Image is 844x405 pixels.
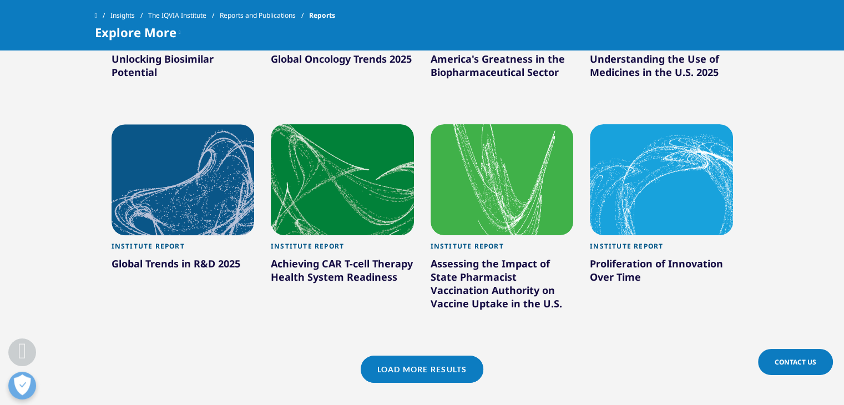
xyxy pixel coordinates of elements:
a: The IQVIA Institute [148,6,220,26]
span: Explore More [95,26,176,39]
a: Institute Report Assessing the Impact of State Pharmacist Vaccination Authority on Vaccine Uptake... [431,235,574,339]
a: Institute Report Global Trends in R&D 2025 [112,235,255,299]
a: Institute Report Proliferation of Innovation Over Time [590,235,733,312]
div: Understanding the Use of Medicines in the U.S. 2025 [590,52,733,83]
div: Achieving CAR T-cell Therapy Health System Readiness [271,257,414,288]
div: Assessing the Impact of State Pharmacist Vaccination Authority on Vaccine Uptake in the U.S. [431,257,574,315]
a: Institute Report Global Oncology Trends 2025 [271,30,414,94]
a: Reports and Publications [220,6,309,26]
a: Institute Report Unlocking Biosimilar Potential [112,30,255,107]
a: Contact Us [758,349,833,375]
button: Abrir preferências [8,372,36,399]
a: Load More Results [361,356,483,383]
div: Institute Report [431,242,574,257]
div: Institute Report [112,242,255,257]
div: Global Trends in R&D 2025 [112,257,255,275]
div: Proliferation of Innovation Over Time [590,257,733,288]
a: Insights [110,6,148,26]
a: Institute Report America's Greatness in the Biopharmaceutical Sector [431,30,574,107]
div: Global Oncology Trends 2025 [271,52,414,70]
div: America's Greatness in the Biopharmaceutical Sector [431,52,574,83]
div: Institute Report [590,242,733,257]
span: Reports [309,6,335,26]
span: Contact Us [775,357,816,367]
a: Institute Report Achieving CAR T-cell Therapy Health System Readiness [271,235,414,312]
div: Unlocking Biosimilar Potential [112,52,255,83]
div: Institute Report [271,242,414,257]
a: Institute Report Understanding the Use of Medicines in the U.S. 2025 [590,30,733,107]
